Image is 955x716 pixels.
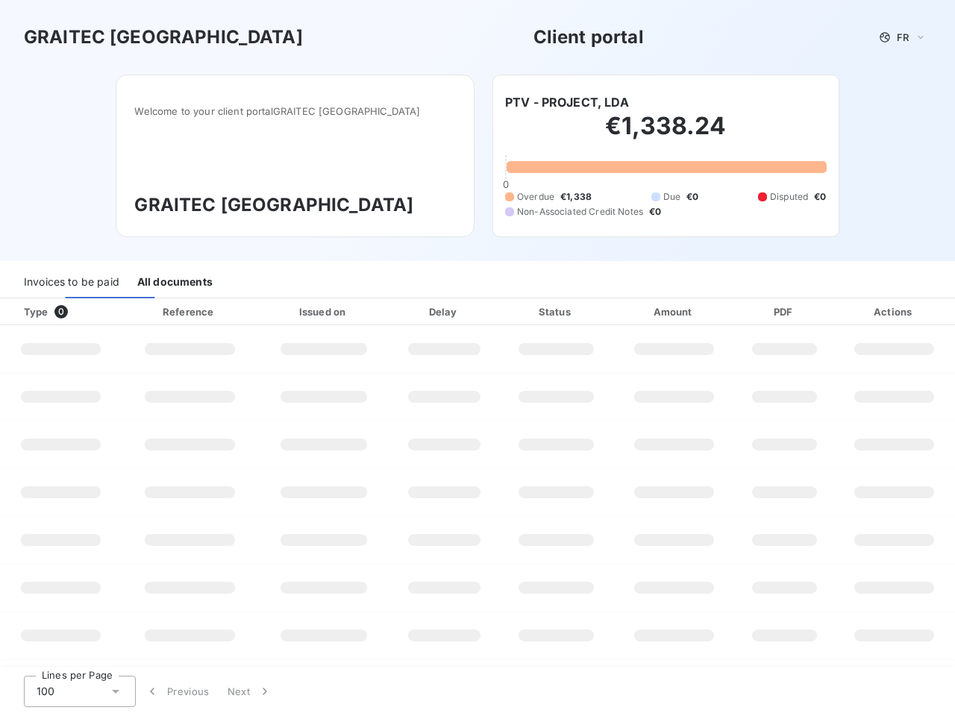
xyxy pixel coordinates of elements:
[37,684,54,699] span: 100
[137,267,213,298] div: All documents
[897,31,909,43] span: FR
[392,304,496,319] div: Delay
[616,304,733,319] div: Amount
[505,111,827,156] h2: €1,338.24
[517,190,554,204] span: Overdue
[219,676,281,707] button: Next
[502,304,610,319] div: Status
[738,304,830,319] div: PDF
[686,190,698,204] span: €0
[24,24,303,51] h3: GRAITEC [GEOGRAPHIC_DATA]
[505,93,629,111] h6: PTV - PROJECT, LDA
[24,267,119,298] div: Invoices to be paid
[261,304,386,319] div: Issued on
[836,304,952,319] div: Actions
[533,24,644,51] h3: Client portal
[663,190,680,204] span: Due
[134,105,456,117] span: Welcome to your client portal GRAITEC [GEOGRAPHIC_DATA]
[163,306,213,318] div: Reference
[134,192,456,219] h3: GRAITEC [GEOGRAPHIC_DATA]
[649,205,661,219] span: €0
[560,190,592,204] span: €1,338
[517,205,643,219] span: Non-Associated Credit Notes
[503,178,509,190] span: 0
[15,304,118,319] div: Type
[54,305,68,318] span: 0
[770,190,808,204] span: Disputed
[136,676,219,707] button: Previous
[814,190,826,204] span: €0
